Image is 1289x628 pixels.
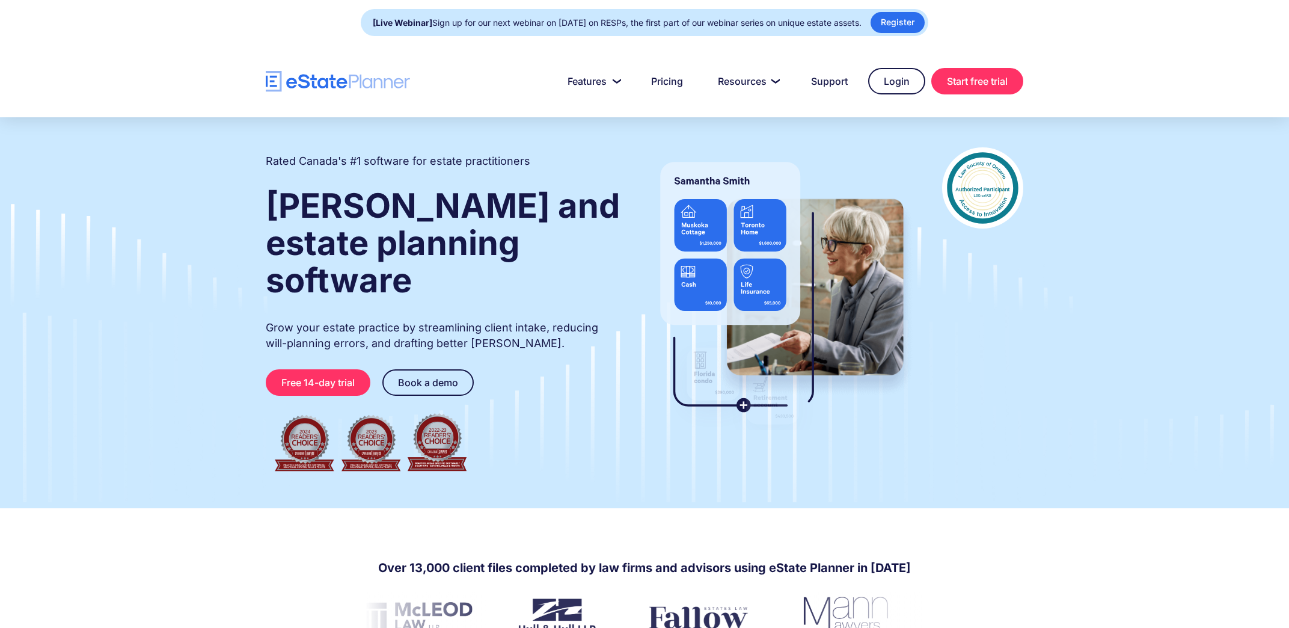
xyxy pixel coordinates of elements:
[931,68,1023,94] a: Start free trial
[373,14,862,31] div: Sign up for our next webinar on [DATE] on RESPs, the first part of our webinar series on unique e...
[378,559,911,576] h4: Over 13,000 client files completed by law firms and advisors using eState Planner in [DATE]
[646,147,918,430] img: estate planner showing wills to their clients, using eState Planner, a leading estate planning so...
[703,69,791,93] a: Resources
[266,71,410,92] a: home
[373,17,432,28] strong: [Live Webinar]
[637,69,697,93] a: Pricing
[871,12,925,33] a: Register
[797,69,862,93] a: Support
[266,369,370,396] a: Free 14-day trial
[266,320,622,351] p: Grow your estate practice by streamlining client intake, reducing will-planning errors, and draft...
[868,68,925,94] a: Login
[266,185,620,301] strong: [PERSON_NAME] and estate planning software
[266,153,530,169] h2: Rated Canada's #1 software for estate practitioners
[382,369,474,396] a: Book a demo
[553,69,631,93] a: Features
